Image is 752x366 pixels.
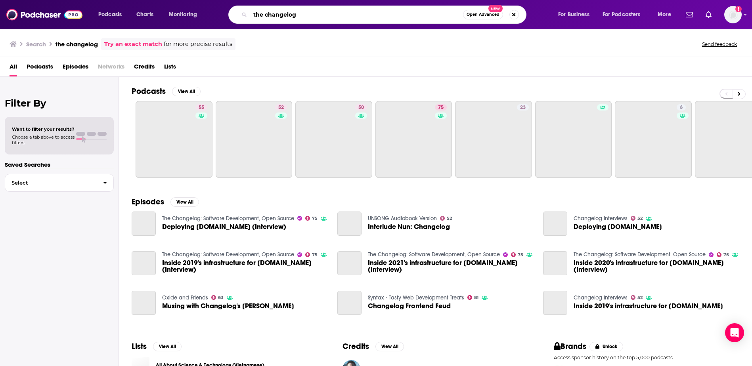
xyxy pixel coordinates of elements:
a: The Changelog: Software Development, Open Source [162,251,294,258]
span: 52 [637,217,643,220]
button: open menu [93,8,132,21]
a: Inside 2021's infrastructure for Changelog.com (Interview) [337,251,362,275]
span: Deploying [DOMAIN_NAME] (Interview) [162,223,286,230]
svg: Add a profile image [735,6,742,12]
span: 63 [218,296,224,299]
a: ListsView All [132,341,182,351]
a: Musing with Changelog's Adam Stacoviak [162,303,294,309]
button: View All [153,342,182,351]
button: open menu [597,8,652,21]
span: Inside 2020's infrastructure for [DOMAIN_NAME] (Interview) [574,259,739,273]
a: 75 [305,252,318,257]
a: 75 [717,252,729,257]
span: Inside 2021's infrastructure for [DOMAIN_NAME] (Interview) [368,259,534,273]
span: 55 [199,104,204,112]
span: More [658,9,671,20]
div: Open Intercom Messenger [725,323,744,342]
span: 52 [278,104,284,112]
a: UNSONG Audiobook Version [368,215,437,222]
a: 52 [440,216,452,221]
h2: Filter By [5,97,114,109]
h2: Credits [343,341,369,351]
a: Lists [164,60,176,76]
span: Charts [136,9,153,20]
button: open menu [163,8,207,21]
a: Inside 2021's infrastructure for Changelog.com (Interview) [368,259,534,273]
a: 52 [631,295,643,300]
a: Inside 2019's infrastructure for Changelog.com [574,303,723,309]
a: Musing with Changelog's Adam Stacoviak [132,291,156,315]
div: Search podcasts, credits, & more... [236,6,534,24]
img: User Profile [724,6,742,23]
a: 6 [615,101,692,178]
a: The Changelog: Software Development, Open Source [162,215,294,222]
span: Deploying [DOMAIN_NAME] [574,223,662,230]
a: Changelog Interviews [574,215,628,222]
a: 23 [517,104,529,111]
button: open menu [553,8,599,21]
span: For Business [558,9,589,20]
a: Inside 2019's infrastructure for Changelog.com (Interview) [162,259,328,273]
a: Charts [131,8,158,21]
a: Interlude Nun: Changelog [337,212,362,236]
span: 50 [358,104,364,112]
h2: Lists [132,341,147,351]
button: View All [170,197,199,207]
span: 75 [438,104,444,112]
a: 23 [455,101,532,178]
span: 75 [518,253,523,257]
a: 75 [511,252,524,257]
span: For Podcasters [603,9,641,20]
span: Inside 2019's infrastructure for [DOMAIN_NAME] [574,303,723,309]
a: All [10,60,17,76]
a: PodcastsView All [132,86,201,96]
a: Podcasts [27,60,53,76]
button: Unlock [589,342,623,351]
a: Inside 2019's infrastructure for Changelog.com [543,291,567,315]
button: Show profile menu [724,6,742,23]
span: 52 [637,296,643,299]
button: open menu [652,8,681,21]
a: Show notifications dropdown [683,8,696,21]
span: 52 [447,217,452,220]
a: Oxide and Friends [162,294,208,301]
a: 52 [216,101,293,178]
span: Want to filter your results? [12,126,75,132]
a: Syntax - Tasty Web Development Treats [368,294,464,301]
h2: Podcasts [132,86,166,96]
h3: Search [26,40,46,48]
span: 23 [520,104,526,112]
a: 81 [467,295,479,300]
span: 6 [680,104,683,112]
input: Search podcasts, credits, & more... [250,8,463,21]
button: Send feedback [700,41,739,48]
span: Select [5,180,97,185]
a: 50 [295,101,372,178]
span: Podcasts [98,9,122,20]
span: New [488,5,503,12]
a: CreditsView All [343,341,404,351]
a: Changelog Frontend Feud [337,291,362,315]
a: Changelog Frontend Feud [368,303,451,309]
h3: the changelog [55,40,98,48]
a: Deploying Changelog.com [574,223,662,230]
span: 75 [312,217,318,220]
p: Saved Searches [5,161,114,168]
a: 52 [631,216,643,221]
span: Inside 2019's infrastructure for [DOMAIN_NAME] (Interview) [162,259,328,273]
a: 75 [435,104,447,111]
span: Choose a tab above to access filters. [12,134,75,145]
p: Access sponsor history on the top 5,000 podcasts. [554,355,739,360]
h2: Brands [554,341,587,351]
img: Podchaser - Follow, Share and Rate Podcasts [6,7,82,22]
a: Episodes [63,60,88,76]
a: Interlude Nun: Changelog [368,223,450,230]
span: Networks [98,60,124,76]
